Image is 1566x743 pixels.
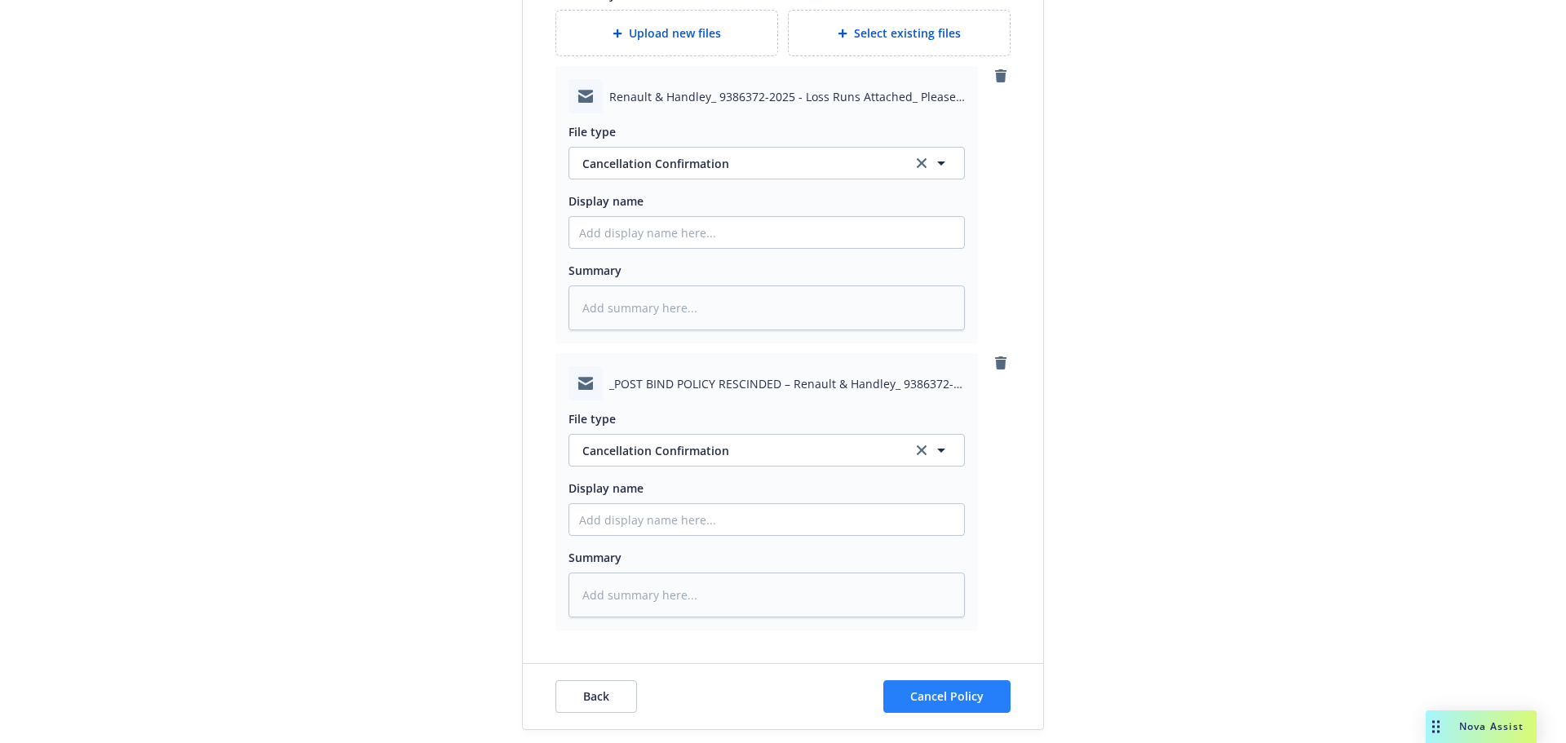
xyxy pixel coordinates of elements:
span: Cancellation Confirmation [582,155,896,172]
input: Add display name here... [569,217,964,248]
a: remove [991,353,1011,373]
div: Upload new files [555,10,778,56]
button: Nova Assist [1426,710,1537,743]
button: Back [555,680,637,713]
span: Upload new files [629,24,721,42]
a: clear selection [912,440,931,460]
button: Cancellation Confirmationclear selection [568,434,965,467]
span: Renault & Handley_ 9386372-2025 - Loss Runs Attached_ Please Provide Payment Link.msg [609,88,965,105]
span: Nova Assist [1459,719,1524,733]
input: Add display name here... [569,504,964,535]
span: _POST BIND POLICY RESCINDED – Renault & Handley_ 9386372-2025 .msg [609,375,965,392]
span: Display name [568,193,644,209]
span: Back [583,688,609,704]
span: Summary [568,550,622,565]
span: Summary [568,263,622,278]
span: File type [568,411,616,427]
div: Drag to move [1426,710,1446,743]
button: Cancellation Confirmationclear selection [568,147,965,179]
button: Cancel Policy [883,680,1011,713]
span: Cancellation Confirmation [582,442,896,459]
span: Display name [568,480,644,496]
span: File type [568,124,616,139]
span: Cancel Policy [910,688,984,704]
a: remove [991,66,1011,86]
div: Select existing files [788,10,1011,56]
span: Select existing files [854,24,961,42]
a: clear selection [912,153,931,173]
